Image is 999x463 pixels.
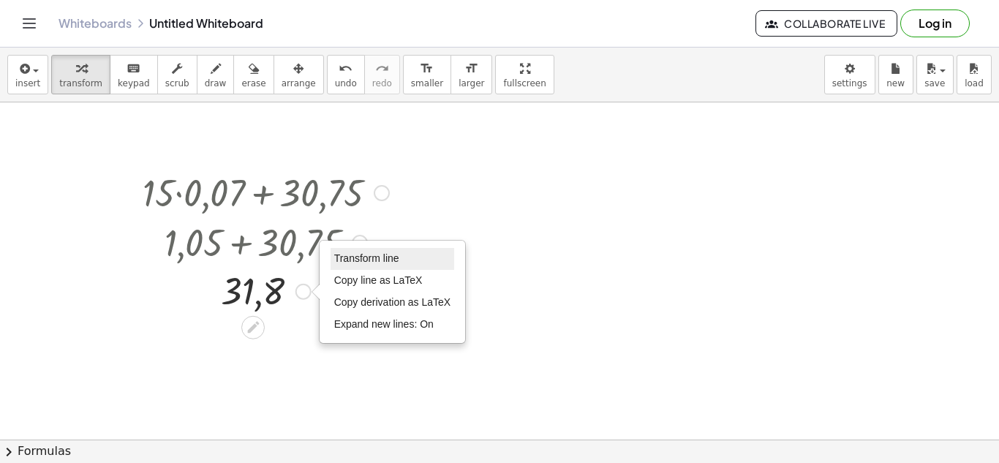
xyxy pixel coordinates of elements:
[118,78,150,89] span: keypad
[241,78,265,89] span: erase
[965,78,984,89] span: load
[59,16,132,31] a: Whiteboards
[110,55,158,94] button: keyboardkeypad
[459,78,484,89] span: larger
[957,55,992,94] button: load
[335,78,357,89] span: undo
[420,60,434,78] i: format_size
[755,10,897,37] button: Collaborate Live
[886,78,905,89] span: new
[339,60,353,78] i: undo
[7,55,48,94] button: insert
[451,55,492,94] button: format_sizelarger
[205,78,227,89] span: draw
[327,55,365,94] button: undoundo
[334,318,434,330] span: Expand new lines: On
[241,316,265,339] div: Edit math
[372,78,392,89] span: redo
[197,55,235,94] button: draw
[127,60,140,78] i: keyboard
[334,274,423,286] span: Copy line as LaTeX
[364,55,400,94] button: redoredo
[900,10,970,37] button: Log in
[403,55,451,94] button: format_sizesmaller
[165,78,189,89] span: scrub
[15,78,40,89] span: insert
[157,55,197,94] button: scrub
[768,17,885,30] span: Collaborate Live
[495,55,554,94] button: fullscreen
[924,78,945,89] span: save
[916,55,954,94] button: save
[51,55,110,94] button: transform
[274,55,324,94] button: arrange
[334,296,451,308] span: Copy derivation as LaTeX
[464,60,478,78] i: format_size
[233,55,274,94] button: erase
[282,78,316,89] span: arrange
[59,78,102,89] span: transform
[334,252,399,264] span: Transform line
[832,78,867,89] span: settings
[375,60,389,78] i: redo
[824,55,875,94] button: settings
[878,55,913,94] button: new
[18,12,41,35] button: Toggle navigation
[503,78,546,89] span: fullscreen
[411,78,443,89] span: smaller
